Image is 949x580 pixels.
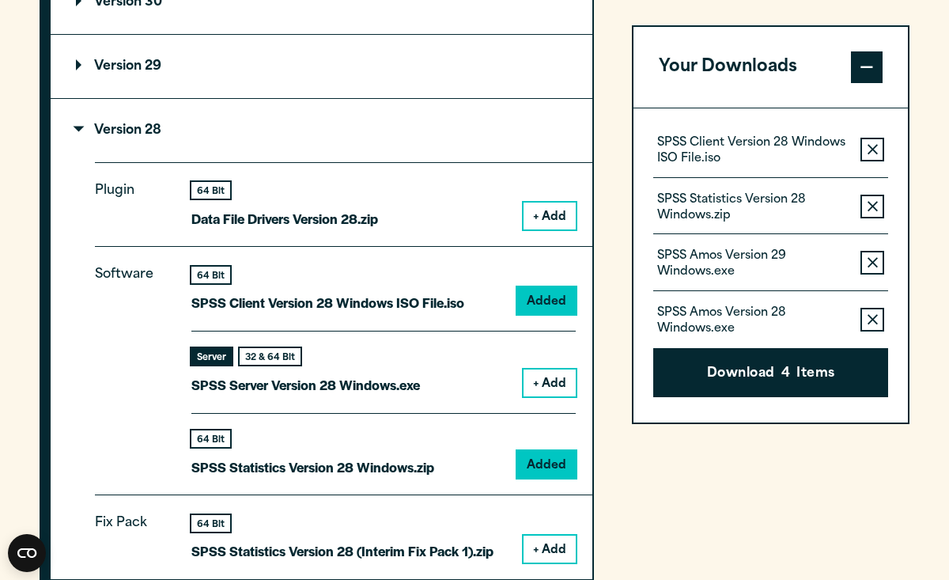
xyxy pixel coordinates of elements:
[191,348,232,365] div: Server
[633,108,908,423] div: Your Downloads
[781,364,790,385] span: 4
[191,291,464,314] p: SPSS Client Version 28 Windows ISO File.iso
[517,287,576,314] button: Added
[76,124,161,137] p: Version 28
[657,192,848,224] p: SPSS Statistics Version 28 Windows.zip
[653,348,888,397] button: Download4Items
[191,373,420,396] p: SPSS Server Version 28 Windows.exe
[524,536,576,563] button: + Add
[191,182,230,199] div: 64 Bit
[633,27,908,108] button: Your Downloads
[51,99,592,162] summary: Version 28
[95,512,166,550] p: Fix Pack
[191,456,434,479] p: SPSS Statistics Version 28 Windows.zip
[95,180,166,218] p: Plugin
[524,203,576,229] button: + Add
[191,267,230,283] div: 64 Bit
[191,515,230,532] div: 64 Bit
[8,534,46,572] button: Open CMP widget
[657,248,848,280] p: SPSS Amos Version 29 Windows.exe
[240,348,301,365] div: 32 & 64 Bit
[76,60,161,73] p: Version 29
[95,263,166,465] p: Software
[191,540,493,563] p: SPSS Statistics Version 28 (Interim Fix Pack 1).zip
[657,305,848,337] p: SPSS Amos Version 28 Windows.exe
[51,35,592,98] summary: Version 29
[657,135,848,167] p: SPSS Client Version 28 Windows ISO File.iso
[524,370,576,396] button: + Add
[191,207,378,230] p: Data File Drivers Version 28.zip
[517,451,576,478] button: Added
[191,430,230,447] div: 64 Bit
